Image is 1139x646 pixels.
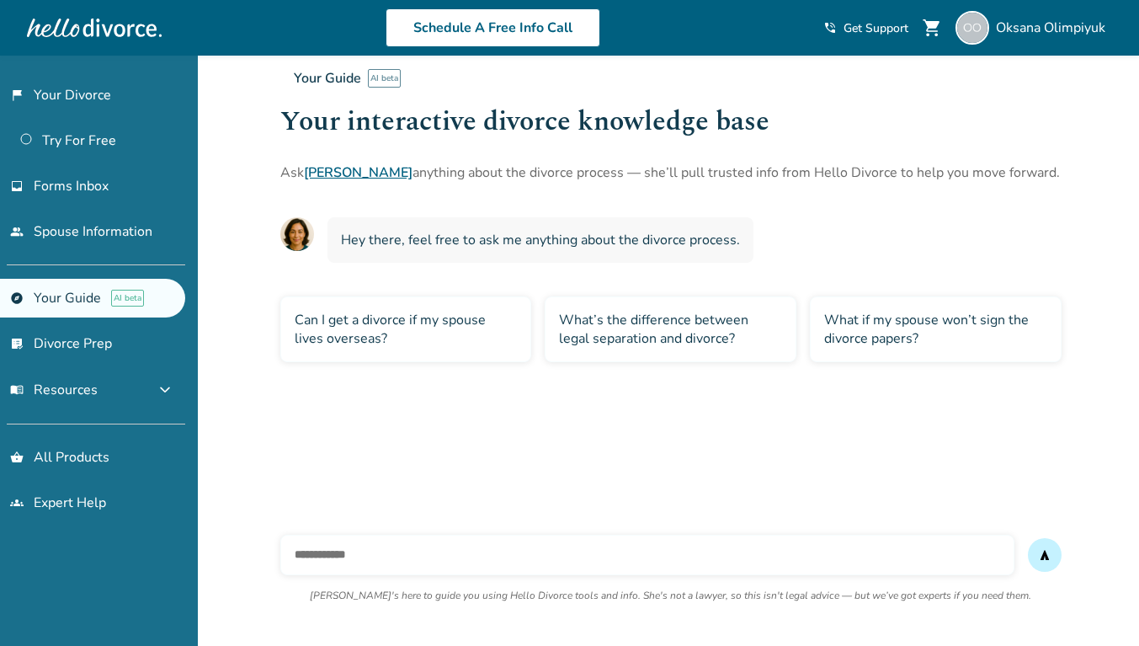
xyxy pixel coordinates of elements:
[10,496,24,510] span: groups
[280,296,532,362] div: Can I get a divorce if my spouse lives overseas?
[823,21,837,35] span: phone_in_talk
[294,69,361,88] span: Your Guide
[310,589,1031,602] p: [PERSON_NAME]'s here to guide you using Hello Divorce tools and info. She's not a lawyer, so this...
[10,179,24,193] span: inbox
[10,291,24,305] span: explore
[10,381,98,399] span: Resources
[155,380,175,400] span: expand_more
[955,11,989,45] img: oolimpiyuk@gmail.com
[10,88,24,102] span: flag_2
[10,451,24,464] span: shopping_basket
[10,383,24,397] span: menu_book
[1038,548,1051,562] span: send
[10,337,24,350] span: list_alt_check
[386,8,600,47] a: Schedule A Free Info Call
[922,18,942,38] span: shopping_cart
[545,296,796,362] div: What’s the difference between legal separation and divorce?
[810,296,1062,362] div: What if my spouse won’t sign the divorce papers?
[10,225,24,238] span: people
[1055,565,1139,646] iframe: Chat Widget
[1028,538,1062,572] button: send
[844,20,908,36] span: Get Support
[34,177,109,195] span: Forms Inbox
[280,217,314,251] img: AI Assistant
[823,20,908,36] a: phone_in_talkGet Support
[304,163,412,182] a: [PERSON_NAME]
[111,290,144,307] span: AI beta
[341,231,740,249] span: Hey there, feel free to ask me anything about the divorce process.
[368,69,401,88] span: AI beta
[996,19,1112,37] span: Oksana Olimpiyuk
